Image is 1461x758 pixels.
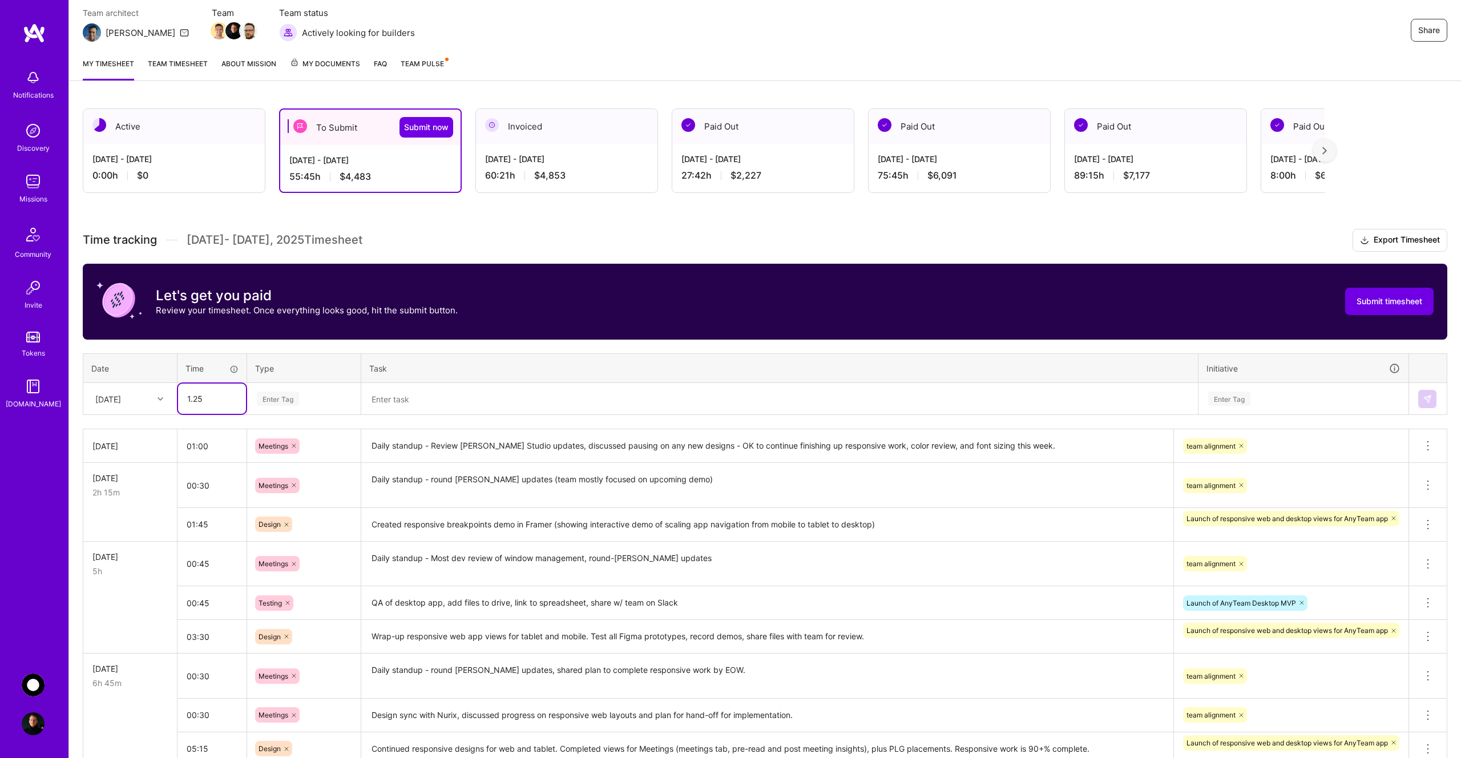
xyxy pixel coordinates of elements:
i: icon Mail [180,28,189,37]
a: User Avatar [19,712,47,735]
i: icon Download [1360,235,1369,247]
input: HH:MM [178,384,246,414]
div: Initiative [1206,362,1401,375]
div: 89:15 h [1074,170,1237,182]
div: 75:45 h [878,170,1041,182]
div: [DATE] - [DATE] [1074,153,1237,165]
button: Export Timesheet [1353,229,1447,252]
div: 6h 45m [92,677,168,689]
div: 5h [92,565,168,577]
th: Task [361,353,1198,383]
a: Team Member Avatar [241,21,256,41]
div: Paid Out [869,109,1050,144]
img: Submit [1423,394,1432,404]
a: My timesheet [83,58,134,80]
span: Meetings [259,442,288,450]
span: $643 [1315,170,1338,182]
div: [DATE] [92,663,168,675]
div: To Submit [280,110,461,145]
span: Design [259,632,281,641]
span: Team Pulse [401,59,444,68]
img: Team Member Avatar [211,22,228,39]
div: [DATE] - [DATE] [878,153,1041,165]
span: Meetings [259,481,288,490]
div: [DATE] - [DATE] [92,153,256,165]
span: $2,227 [730,170,761,182]
img: Community [19,221,47,248]
span: Share [1418,25,1440,36]
input: HH:MM [177,700,247,730]
span: $7,177 [1123,170,1150,182]
div: [DATE] [95,393,121,405]
div: Invite [25,299,42,311]
div: 0:00 h [92,170,256,182]
a: Team Member Avatar [227,21,241,41]
a: AnyTeam: Team for AI-Powered Sales Platform [19,674,47,696]
div: Paid Out [672,109,854,144]
img: Paid Out [1074,118,1088,132]
img: Paid Out [1270,118,1284,132]
span: Design [259,520,281,529]
span: $4,483 [340,171,371,183]
img: bell [22,66,45,89]
img: To Submit [293,119,307,133]
img: Team Architect [83,23,101,42]
i: icon Chevron [158,396,163,402]
img: discovery [22,119,45,142]
span: Meetings [259,672,288,680]
img: User Avatar [22,712,45,735]
span: Design [259,744,281,753]
img: Invite [22,276,45,299]
span: Meetings [259,711,288,719]
div: Notifications [13,89,54,101]
input: HH:MM [177,509,247,539]
textarea: Daily standup - round [PERSON_NAME] updates (team mostly focused on upcoming demo) [362,464,1172,507]
a: Team Member Avatar [212,21,227,41]
span: team alignment [1186,711,1236,719]
div: [DATE] [92,472,168,484]
a: FAQ [374,58,387,80]
p: Review your timesheet. Once everything looks good, hit the submit button. [156,304,458,316]
input: HH:MM [177,588,247,618]
span: $4,853 [534,170,566,182]
input: HH:MM [177,431,247,461]
textarea: Wrap-up responsive web app views for tablet and mobile. Test all Figma prototypes, record demos, ... [362,621,1172,652]
img: right [1322,147,1327,155]
img: Team Member Avatar [225,22,243,39]
div: [DATE] [92,551,168,563]
img: Paid Out [681,118,695,132]
span: Time tracking [83,233,157,247]
img: guide book [22,375,45,398]
span: Submit timesheet [1357,296,1422,307]
div: 2h 15m [92,486,168,498]
div: Time [185,362,239,374]
button: Submit timesheet [1345,288,1434,315]
span: [DATE] - [DATE] , 2025 Timesheet [187,233,362,247]
img: AnyTeam: Team for AI-Powered Sales Platform [22,674,45,696]
img: Team Member Avatar [240,22,257,39]
div: [DOMAIN_NAME] [6,398,61,410]
a: About Mission [221,58,276,80]
span: Launch of responsive web and desktop views for AnyTeam app [1186,739,1388,747]
textarea: Design sync with Nurix, discussed progress on responsive web layouts and plan for hand-off for im... [362,700,1172,731]
div: 8:00 h [1270,170,1434,182]
span: Meetings [259,559,288,568]
img: logo [23,23,46,43]
img: Invoiced [485,118,499,132]
div: 27:42 h [681,170,845,182]
span: Team [212,7,256,19]
img: Active [92,118,106,132]
span: team alignment [1186,481,1236,490]
textarea: Daily standup - Review [PERSON_NAME] Studio updates, discussed pausing on any new designs - OK to... [362,430,1172,462]
div: Paid Out [1261,109,1443,144]
div: [DATE] - [DATE] [681,153,845,165]
span: $0 [137,170,148,182]
th: Type [247,353,361,383]
span: Team status [279,7,415,19]
span: team alignment [1186,442,1236,450]
img: Paid Out [878,118,891,132]
div: [DATE] - [DATE] [485,153,648,165]
img: coin [96,277,142,323]
span: Team architect [83,7,189,19]
button: Share [1411,19,1447,42]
